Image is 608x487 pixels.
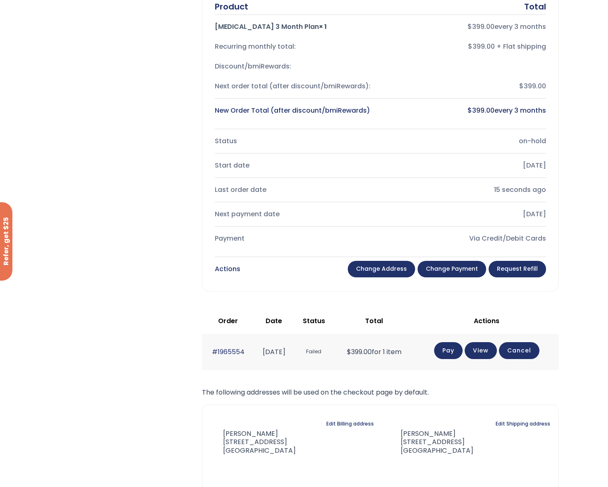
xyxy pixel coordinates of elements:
strong: × 1 [319,22,327,31]
div: [DATE] [387,160,546,171]
div: Product [215,1,248,12]
bdi: 399.00 [468,22,494,31]
a: #1965554 [212,347,245,357]
a: Request Refill [489,261,546,277]
div: [MEDICAL_DATA] 3 Month Plan [215,21,374,33]
div: every 3 months [387,105,546,116]
span: $ [347,347,351,357]
a: Edit Shipping address [496,418,550,430]
address: [PERSON_NAME] [STREET_ADDRESS] [GEOGRAPHIC_DATA] [211,430,296,455]
div: Actions [215,263,240,275]
span: Failed [298,344,330,359]
time: [DATE] [263,347,285,357]
a: Edit Billing address [326,418,374,430]
span: Date [266,316,282,326]
span: Status [303,316,325,326]
div: [DATE] [387,208,546,220]
div: New Order Total (after discount/bmiRewards) [215,105,374,116]
span: Total [365,316,383,326]
div: $399.00 [387,80,546,92]
span: Actions [474,316,499,326]
bdi: 399.00 [468,106,494,115]
a: Cancel [499,342,539,359]
div: Via Credit/Debit Cards [387,233,546,244]
div: Total [524,1,546,12]
span: $ [468,22,472,31]
address: [PERSON_NAME] [STREET_ADDRESS] [GEOGRAPHIC_DATA] [387,430,473,455]
div: 15 seconds ago [387,184,546,196]
span: Order [218,316,238,326]
div: Last order date [215,184,374,196]
a: Change payment [418,261,486,277]
a: View [465,342,497,359]
div: $399.00 + Flat shipping [387,41,546,52]
p: The following addresses will be used on the checkout page by default. [202,387,559,398]
div: Next order total (after discount/bmiRewards): [215,80,374,92]
div: on-hold [387,135,546,147]
div: Payment [215,233,374,244]
span: 399.00 [347,347,372,357]
div: every 3 months [387,21,546,33]
div: Discount/bmiRewards: [215,61,374,72]
a: Pay [434,342,463,359]
span: $ [468,106,472,115]
a: Change address [348,261,415,277]
div: Recurring monthly total: [215,41,374,52]
div: Status [215,135,374,147]
div: Next payment date [215,208,374,220]
td: for 1 item [334,334,414,370]
div: Start date [215,160,374,171]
